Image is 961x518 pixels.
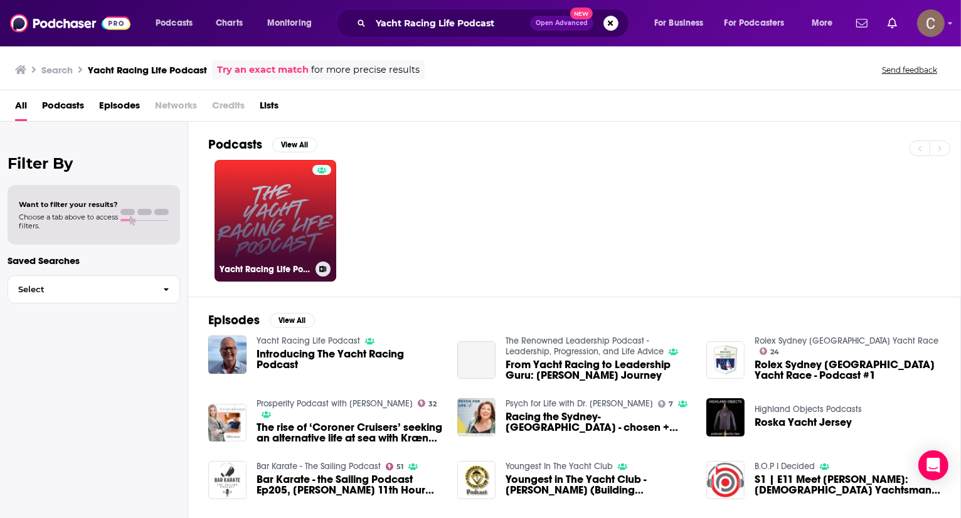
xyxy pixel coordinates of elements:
[267,14,312,32] span: Monitoring
[755,417,852,428] a: Roska Yacht Jersey
[706,398,745,436] a: Roska Yacht Jersey
[883,13,902,34] a: Show notifications dropdown
[506,474,691,495] span: Youngest in The Yacht Club - [PERSON_NAME] (Building Foundations From The NBA to A Business Man)
[706,341,745,379] a: Rolex Sydney Hobart Yacht Race - Podcast #1
[851,13,873,34] a: Show notifications dropdown
[208,461,247,499] img: Bar Karate - the Sailing Podcast Ep205, Simon Fisher 11th Hour Racing Southern Ocean Leg - the Oc...
[803,13,849,33] button: open menu
[257,422,442,443] a: The rise of ‘Coroner Cruisers’ seeking an alternative life at sea with Kræn B. Nielsen of X-Yacht...
[755,359,940,381] a: Rolex Sydney Hobart Yacht Race - Podcast #1
[19,200,118,209] span: Want to filter your results?
[348,9,641,38] div: Search podcasts, credits, & more...
[212,95,245,121] span: Credits
[645,13,719,33] button: open menu
[41,64,73,76] h3: Search
[396,464,403,470] span: 51
[918,450,948,480] div: Open Intercom Messenger
[208,336,247,374] img: Introducing The Yacht Racing Podcast
[208,137,317,152] a: PodcastsView All
[812,14,833,32] span: More
[8,275,180,304] button: Select
[530,16,593,31] button: Open AdvancedNew
[457,341,496,379] a: From Yacht Racing to Leadership Guru: Steve Morris's Journey
[654,14,704,32] span: For Business
[755,359,940,381] span: Rolex Sydney [GEOGRAPHIC_DATA] Yacht Race - Podcast #1
[8,154,180,172] h2: Filter By
[257,336,360,346] a: Yacht Racing Life Podcast
[878,65,941,75] button: Send feedback
[457,461,496,499] img: Youngest in The Yacht Club - Tarence Kinsey (Building Foundations From The NBA to A Business Man)
[99,95,140,121] a: Episodes
[506,398,653,409] a: Psych for Life with Dr. Amanda Ferguson
[755,404,862,415] a: Highland Objects Podcasts
[257,349,442,370] a: Introducing The Yacht Racing Podcast
[42,95,84,121] a: Podcasts
[208,312,315,328] a: EpisodesView All
[760,347,780,355] a: 24
[506,359,691,381] span: From Yacht Racing to Leadership Guru: [PERSON_NAME] Journey
[371,13,530,33] input: Search podcasts, credits, & more...
[457,398,496,436] img: Racing the Sydney-Hobart - chosen + unchosen challenges in life, with sailor Dr. Emmanuella Noble
[155,95,197,121] span: Networks
[15,95,27,121] a: All
[208,137,262,152] h2: Podcasts
[147,13,209,33] button: open menu
[8,285,153,293] span: Select
[386,463,404,470] a: 51
[258,13,328,33] button: open menu
[10,11,130,35] img: Podchaser - Follow, Share and Rate Podcasts
[257,474,442,495] a: Bar Karate - the Sailing Podcast Ep205, Simon Fisher 11th Hour Racing Southern Ocean Leg - the Oc...
[506,411,691,433] a: Racing the Sydney-Hobart - chosen + unchosen challenges in life, with sailor Dr. Emmanuella Noble
[917,9,945,37] img: User Profile
[506,461,613,472] a: Youngest In The Yacht Club
[725,14,785,32] span: For Podcasters
[755,336,938,346] a: Rolex Sydney Hobart Yacht Race
[220,264,311,275] h3: Yacht Racing Life Podcast
[208,13,250,33] a: Charts
[669,401,673,407] span: 7
[257,461,381,472] a: Bar Karate - The Sailing Podcast
[311,63,420,77] span: for more precise results
[88,64,207,76] h3: Yacht Racing Life Podcast
[418,399,437,407] a: 32
[506,474,691,495] a: Youngest in The Yacht Club - Tarence Kinsey (Building Foundations From The NBA to A Business Man)
[755,474,940,495] span: S1 | E11 Meet [PERSON_NAME]: [DEMOGRAPHIC_DATA] Yachtsman and Owner of Global Projects Yachting
[216,14,243,32] span: Charts
[570,8,593,19] span: New
[428,401,437,407] span: 32
[917,9,945,37] span: Logged in as clay.bolton
[755,474,940,495] a: S1 | E11 Meet Alan Nebauer: Australian Yachtsman and Owner of Global Projects Yachting
[8,255,180,267] p: Saved Searches
[506,411,691,433] span: Racing the Sydney-[GEOGRAPHIC_DATA] - chosen + unchosen challenges in life, with sailor [PERSON_N...
[208,312,260,328] h2: Episodes
[506,359,691,381] a: From Yacht Racing to Leadership Guru: Steve Morris's Journey
[19,213,118,230] span: Choose a tab above to access filters.
[156,14,193,32] span: Podcasts
[536,20,588,26] span: Open Advanced
[257,422,442,443] span: The rise of ‘Coroner Cruisers’ seeking an alternative life at sea with Kræn [PERSON_NAME] of X-Ya...
[215,160,336,282] a: Yacht Racing Life Podcast
[706,461,745,499] img: S1 | E11 Meet Alan Nebauer: Australian Yachtsman and Owner of Global Projects Yachting
[272,137,317,152] button: View All
[217,63,309,77] a: Try an exact match
[270,313,315,328] button: View All
[917,9,945,37] button: Show profile menu
[716,13,803,33] button: open menu
[260,95,279,121] span: Lists
[208,404,247,442] img: The rise of ‘Coroner Cruisers’ seeking an alternative life at sea with Kræn B. Nielsen of X-Yacht...
[257,398,413,409] a: Prosperity Podcast with Nicole Bremner
[770,349,779,355] span: 24
[755,461,815,472] a: B.O.P I Decided
[506,336,664,357] a: The Renowned Leadership Podcast - Leadership, Progression, and Life Advice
